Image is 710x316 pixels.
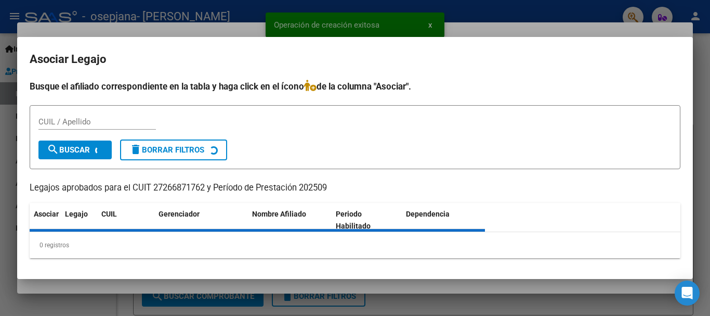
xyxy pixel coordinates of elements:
span: CUIL [101,210,117,218]
span: Borrar Filtros [129,145,204,155]
datatable-header-cell: Dependencia [402,203,485,237]
datatable-header-cell: Periodo Habilitado [332,203,402,237]
span: Dependencia [406,210,450,218]
span: Gerenciador [159,210,200,218]
h4: Busque el afiliado correspondiente en la tabla y haga click en el ícono de la columna "Asociar". [30,80,680,93]
datatable-header-cell: Asociar [30,203,61,237]
datatable-header-cell: Nombre Afiliado [248,203,332,237]
h2: Asociar Legajo [30,49,680,69]
span: Legajo [65,210,88,218]
span: Asociar [34,210,59,218]
datatable-header-cell: CUIL [97,203,154,237]
span: Periodo Habilitado [336,210,371,230]
datatable-header-cell: Gerenciador [154,203,248,237]
datatable-header-cell: Legajo [61,203,97,237]
span: Nombre Afiliado [252,210,306,218]
button: Borrar Filtros [120,140,227,160]
mat-icon: delete [129,143,142,156]
mat-icon: search [47,143,59,156]
span: Buscar [47,145,90,155]
button: Buscar [38,141,112,159]
div: Open Intercom Messenger [675,281,700,306]
div: 0 registros [30,232,680,258]
p: Legajos aprobados para el CUIT 27266871762 y Período de Prestación 202509 [30,182,680,195]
